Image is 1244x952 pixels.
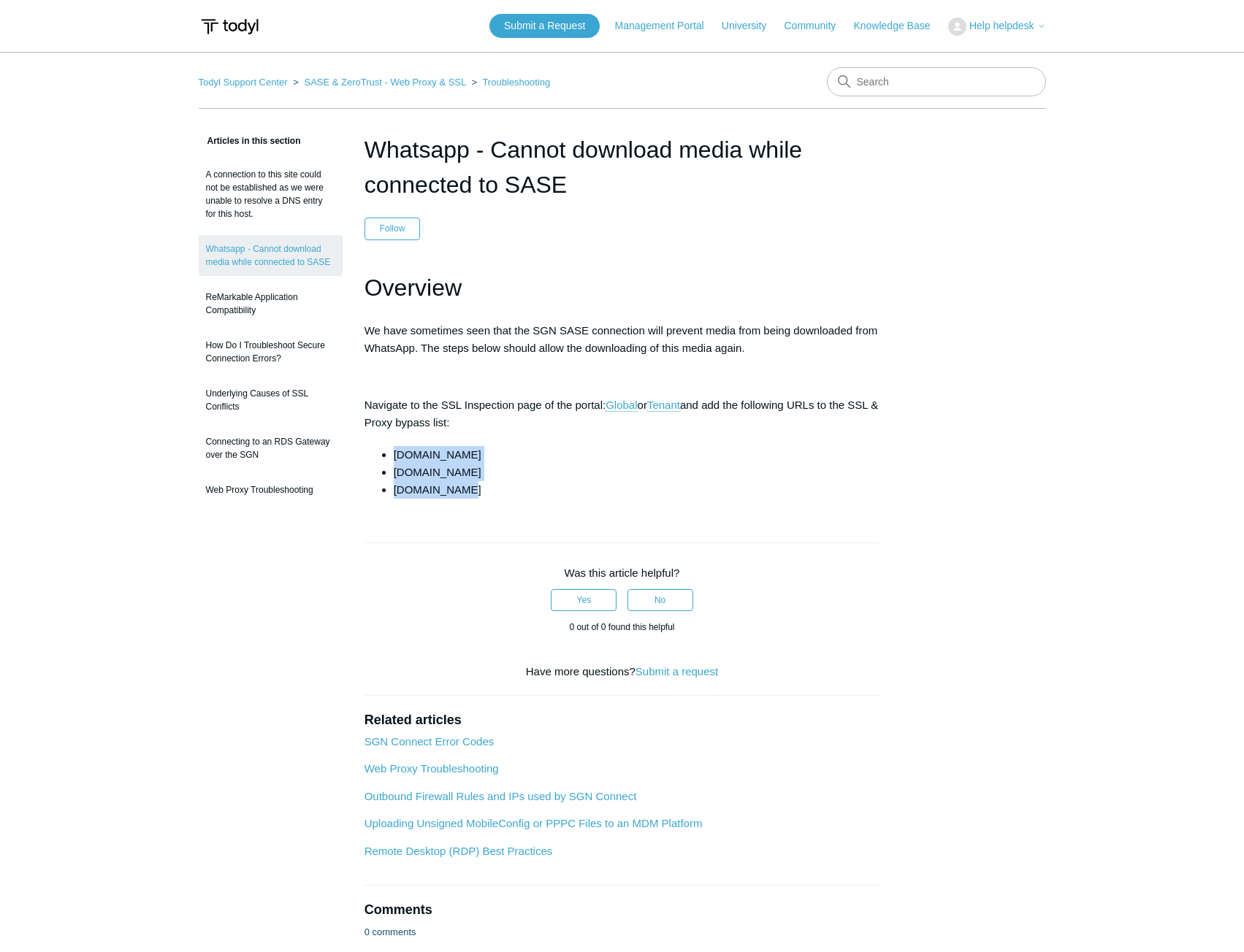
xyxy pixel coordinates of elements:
[199,136,301,146] span: Articles in this section
[722,18,781,34] a: University
[365,218,421,239] button: Follow Article
[853,18,945,34] a: Knowledge Base
[365,710,880,730] h2: Related articles
[569,622,674,632] span: 0 out of 0 found this helpful
[394,464,880,481] li: [DOMAIN_NAME]
[565,567,680,579] span: Was this article helpful?
[394,446,880,464] li: [DOMAIN_NAME]
[365,269,880,307] h1: Overview
[199,161,343,228] a: A connection to this site could not be established as we were unable to resolve a DNS entry for t...
[647,399,680,412] a: Tenant
[199,283,343,324] a: ReMarkable Application Compatibility
[199,13,261,40] img: Todyl Support Center Help Center home page
[365,132,880,202] h1: Whatsapp - Cannot download media while connected to SASE
[365,396,880,431] p: Navigate to the SSL Inspection page of the portal: or and add the following URLs to the SSL & Pro...
[948,18,1046,36] button: Help helpdesk
[365,762,499,775] a: Web Proxy Troubleshooting
[394,481,880,499] li: [DOMAIN_NAME]
[614,18,718,34] a: Management Portal
[290,77,468,88] li: SASE & ZeroTrust - Web Proxy & SSL
[468,77,550,88] li: Troubleshooting
[304,77,465,88] a: SASE & ZeroTrust - Web Proxy & SSL
[969,20,1034,31] span: Help helpdesk
[199,77,288,88] a: Todyl Support Center
[365,790,637,802] a: Outbound Firewall Rules and IPs used by SGN Connect
[482,77,550,88] a: Troubleshooting
[827,67,1046,96] input: Search
[199,380,343,421] a: Underlying Causes of SSL Conflicts
[365,845,553,857] a: Remote Desktop (RDP) Best Practices
[365,925,416,940] p: 0 comments
[606,399,637,412] a: Global
[627,589,693,611] button: This article was not helpful
[199,428,343,469] a: Connecting to an RDS Gateway over the SGN
[489,14,600,38] a: Submit a Request
[199,476,343,504] a: Web Proxy Troubleshooting
[784,18,850,34] a: Community
[199,331,343,372] a: How Do I Troubleshoot Secure Connection Errors?
[551,589,617,611] button: This article was helpful
[199,77,291,88] li: Todyl Support Center
[365,735,495,748] a: SGN Connect Error Codes
[365,817,703,829] a: Uploading Unsigned MobileConfig or PPPC Files to an MDM Platform
[199,235,343,276] a: Whatsapp - Cannot download media while connected to SASE
[365,322,880,357] p: We have sometimes seen that the SGN SASE connection will prevent media from being downloaded from...
[365,664,880,680] div: Have more questions?
[636,665,718,677] a: Submit a request
[365,900,880,920] h2: Comments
